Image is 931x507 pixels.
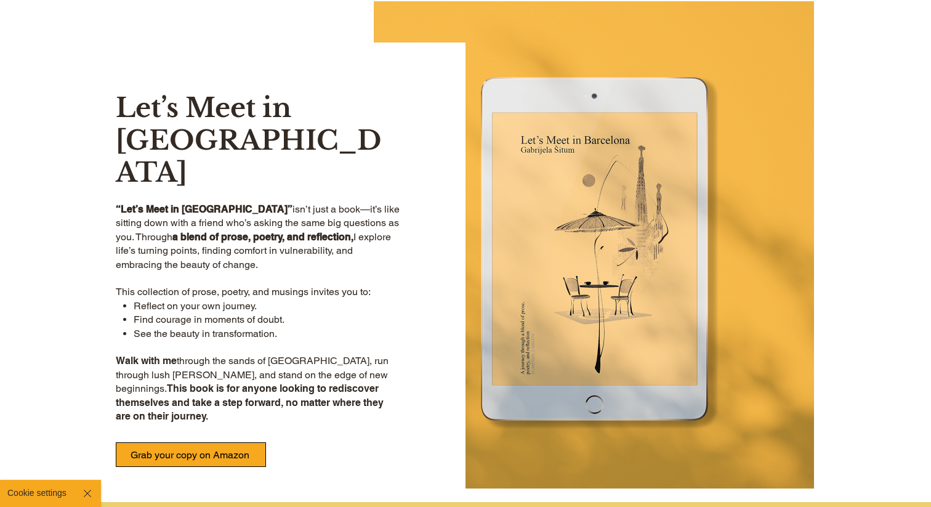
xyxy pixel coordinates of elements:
a: Grab your copy on Amazon [116,442,266,467]
span: This book is for anyone looking to rediscover themselves and take a step forward, no matter where... [116,383,384,422]
span: “Let’s Meet in [GEOGRAPHIC_DATA]” [116,203,292,215]
p: Find courage in moments of doubt. [134,313,400,327]
p: through the sands of [GEOGRAPHIC_DATA], run through lush [PERSON_NAME], and stand on the edge of ... [116,354,400,423]
span: Let’s Meet in [GEOGRAPHIC_DATA] [116,91,382,189]
p: See the beauty in transformation. [134,327,400,341]
img: book_mockup.png [374,1,814,489]
span: Grab your copy on Amazon [131,449,249,461]
p: isn’t just a book—it’s like sitting down with a friend who’s asking the same big questions as you... [116,203,400,272]
button: Hide Cookie Settings [74,480,101,507]
p: This collection of prose, poetry, and musings invites you to: [116,285,400,299]
p: Cookie settings [7,487,66,500]
span: a blend of prose, poetry, and reflection, [172,231,353,243]
img: Hide Cookie Settings [80,486,95,501]
p: Reflect on your own journey. [134,299,400,313]
span: Walk with me [116,355,177,367]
